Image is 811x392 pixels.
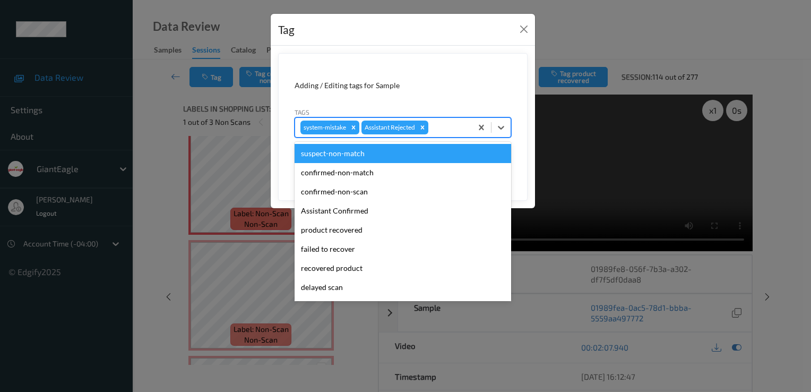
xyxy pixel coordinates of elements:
div: product recovered [295,220,511,240]
div: Assistant Rejected [361,121,417,134]
label: Tags [295,107,309,117]
div: suspect-non-match [295,144,511,163]
div: Remove system-mistake [348,121,359,134]
div: confirmed-non-scan [295,182,511,201]
div: system-mistake [300,121,348,134]
div: recovered product [295,259,511,278]
div: Adding / Editing tags for Sample [295,80,511,91]
div: Assistant Confirmed [295,201,511,220]
div: Unusual activity [295,297,511,316]
div: Remove Assistant Rejected [417,121,428,134]
div: confirmed-non-match [295,163,511,182]
div: delayed scan [295,278,511,297]
div: failed to recover [295,240,511,259]
button: Close [516,22,531,37]
div: Tag [278,21,295,38]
